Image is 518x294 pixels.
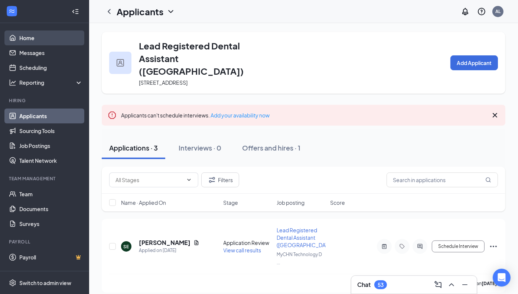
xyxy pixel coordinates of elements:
[139,39,268,77] h3: Lead Registered Dental Assistant ([GEOGRAPHIC_DATA])
[447,280,456,289] svg: ChevronUp
[19,153,83,168] a: Talent Network
[495,8,501,14] div: AL
[446,279,457,291] button: ChevronUp
[19,30,83,45] a: Home
[108,111,117,120] svg: Error
[224,199,238,206] span: Stage
[9,97,81,104] div: Hiring
[378,282,384,288] div: 53
[277,227,334,248] span: Lead Registered Dental Assistant ([GEOGRAPHIC_DATA])
[115,176,183,184] input: All Stages
[19,123,83,138] a: Sourcing Tools
[9,279,16,287] svg: Settings
[124,243,129,250] div: SE
[491,111,499,120] svg: Cross
[19,187,83,201] a: Team
[19,279,71,287] div: Switch to admin view
[485,177,491,183] svg: MagnifyingGlass
[416,243,424,249] svg: ActiveChat
[432,279,444,291] button: ComposeMessage
[19,216,83,231] a: Surveys
[432,240,485,252] button: Schedule Interview
[117,5,163,18] h1: Applicants
[19,138,83,153] a: Job Postings
[9,239,81,245] div: Payroll
[208,175,216,184] svg: Filter
[72,8,79,15] svg: Collapse
[277,199,304,206] span: Job posting
[477,7,486,16] svg: QuestionInfo
[105,7,114,16] svg: ChevronLeft
[242,143,300,152] div: Offers and hires · 1
[19,201,83,216] a: Documents
[19,250,83,265] a: PayrollCrown
[398,243,407,249] svg: Tag
[201,172,239,187] button: Filter Filters
[211,112,270,119] a: Add your availability now
[489,242,498,251] svg: Ellipses
[387,172,498,187] input: Search in applications
[459,279,471,291] button: Minimize
[493,269,511,287] div: Open Intercom Messenger
[9,79,16,86] svg: Analysis
[166,7,175,16] svg: ChevronDown
[277,252,322,265] span: MyCHN Technology D ...
[9,175,81,182] div: Team Management
[193,240,199,246] svg: Document
[139,247,199,254] div: Applied on [DATE]
[186,177,192,183] svg: ChevronDown
[19,109,83,123] a: Applicants
[121,199,166,206] span: Name · Applied On
[224,247,261,253] span: View call results
[121,112,270,119] span: Applicants can't schedule interviews.
[482,281,497,286] b: [DATE]
[460,280,469,289] svg: Minimize
[19,79,83,86] div: Reporting
[139,239,190,247] h5: [PERSON_NAME]
[179,143,221,152] div: Interviews · 0
[380,243,389,249] svg: ActiveNote
[461,7,470,16] svg: Notifications
[357,281,371,289] h3: Chat
[109,143,158,152] div: Applications · 3
[19,45,83,60] a: Messages
[450,55,498,70] button: Add Applicant
[224,239,273,246] div: Application Review
[8,7,16,15] svg: WorkstreamLogo
[19,60,83,75] a: Scheduling
[330,199,345,206] span: Score
[139,79,188,86] span: [STREET_ADDRESS]
[434,280,443,289] svg: ComposeMessage
[117,59,124,67] img: user icon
